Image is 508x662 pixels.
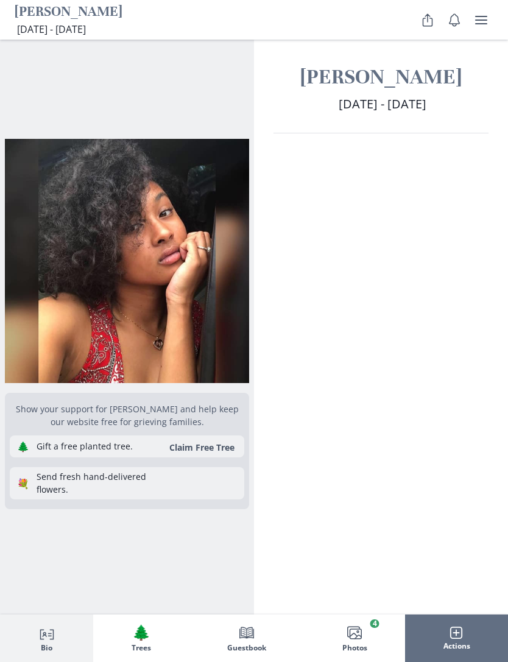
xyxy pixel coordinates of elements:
button: Claim Free Tree [162,442,242,453]
button: Actions [405,614,508,662]
span: Bio [41,644,52,652]
span: 4 [370,619,379,628]
span: Guestbook [227,644,266,652]
span: [DATE] - [DATE] [17,23,86,36]
button: Guestbook [189,614,304,662]
img: Photo of Daysha [5,139,249,383]
span: Trees [132,644,151,652]
span: [DATE] - [DATE] [339,96,426,112]
button: Photos [304,614,405,662]
span: Tree [132,624,150,641]
h1: [PERSON_NAME] [273,64,489,90]
button: Share Obituary [415,8,440,32]
button: Notifications [442,8,467,32]
p: Show your support for [PERSON_NAME] and help keep our website free for grieving families. [10,403,244,428]
button: Trees [93,614,189,662]
h1: [PERSON_NAME] [15,3,122,22]
span: Actions [443,642,470,650]
span: Photos [342,644,367,652]
div: Show portrait image options [5,139,249,383]
button: user menu [469,8,493,32]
